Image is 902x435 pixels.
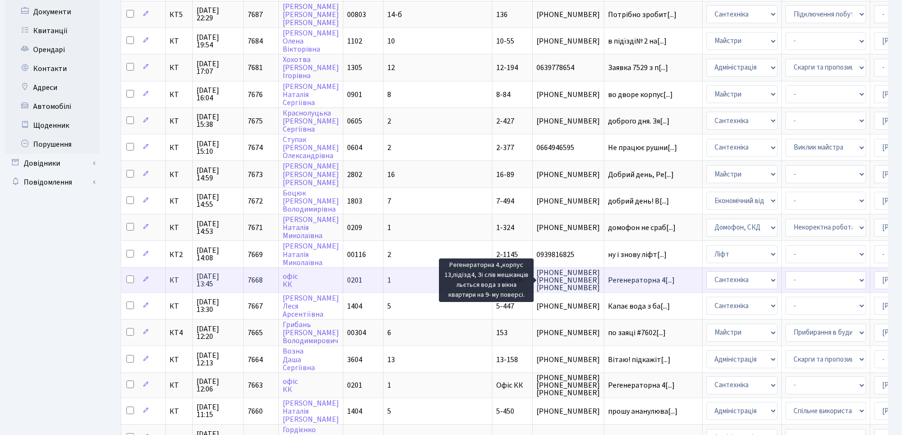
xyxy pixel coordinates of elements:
[347,142,362,153] span: 0604
[283,81,339,108] a: [PERSON_NAME]НаталіяСергіївна
[248,142,263,153] span: 7674
[608,406,678,417] span: прошу ананулюва[...]
[496,169,514,180] span: 16-89
[608,222,676,233] span: домофон не сраб[...]
[347,196,362,206] span: 1803
[196,7,240,22] span: [DATE] 22:29
[387,116,391,126] span: 2
[536,329,600,337] span: [PHONE_NUMBER]
[248,275,263,285] span: 7668
[387,355,395,365] span: 13
[387,406,391,417] span: 5
[5,2,99,21] a: Документи
[536,224,600,231] span: [PHONE_NUMBER]
[283,346,315,373] a: ВознаДашаСергіївна
[283,54,339,81] a: Хохотва[PERSON_NAME]Ігорівна
[170,408,188,415] span: КТ
[536,356,600,364] span: [PHONE_NUMBER]
[387,249,391,260] span: 2
[608,116,670,126] span: доброго дня. Зя[...]
[170,251,188,258] span: КТ2
[496,406,514,417] span: 5-450
[536,197,600,205] span: [PHONE_NUMBER]
[196,273,240,288] span: [DATE] 13:45
[387,89,391,100] span: 8
[496,89,510,100] span: 8-84
[196,87,240,102] span: [DATE] 16:04
[283,320,339,346] a: Грибань[PERSON_NAME]Володимирович
[536,269,600,292] span: [PHONE_NUMBER] [PHONE_NUMBER] [PHONE_NUMBER]
[347,380,362,391] span: 0201
[608,196,669,206] span: добрий день! В[...]
[170,197,188,205] span: КТ
[283,188,339,214] a: Боцюк[PERSON_NAME]Володимирівна
[196,325,240,340] span: [DATE] 12:20
[5,154,99,173] a: Довідники
[170,91,188,98] span: КТ
[5,59,99,78] a: Контакти
[608,142,677,153] span: Не працює рушни[...]
[170,302,188,310] span: КТ
[387,62,395,73] span: 12
[496,301,514,311] span: 5-447
[248,36,263,46] span: 7684
[196,193,240,208] span: [DATE] 14:55
[248,222,263,233] span: 7671
[347,222,362,233] span: 0209
[608,275,675,285] span: Регенераторна 4[...]
[170,144,188,151] span: КТ
[347,9,366,20] span: 00803
[536,374,600,397] span: [PHONE_NUMBER] [PHONE_NUMBER] [PHONE_NUMBER]
[248,89,263,100] span: 7676
[608,249,667,260] span: ну і знову ліфт[...]
[170,382,188,389] span: КТ
[248,355,263,365] span: 7664
[608,355,670,365] span: Вітаю! підкажіт[...]
[283,293,339,320] a: [PERSON_NAME]ЛесяАрсентіївна
[347,406,362,417] span: 1404
[496,249,518,260] span: 2-1145
[347,275,362,285] span: 0201
[496,9,508,20] span: 136
[170,224,188,231] span: КТ
[5,135,99,154] a: Порушення
[387,169,395,180] span: 16
[536,64,600,71] span: 0639778654
[387,9,402,20] span: 14-б
[283,398,339,425] a: [PERSON_NAME]Наталія[PERSON_NAME]
[170,356,188,364] span: КТ
[536,408,600,415] span: [PHONE_NUMBER]
[170,64,188,71] span: КТ
[248,301,263,311] span: 7667
[347,89,362,100] span: 0901
[387,222,391,233] span: 1
[283,376,298,395] a: офісКК
[496,196,514,206] span: 7-494
[248,380,263,391] span: 7663
[536,11,600,18] span: [PHONE_NUMBER]
[536,251,600,258] span: 0939816825
[196,220,240,235] span: [DATE] 14:53
[283,161,339,188] a: [PERSON_NAME][PERSON_NAME][PERSON_NAME]
[496,116,514,126] span: 2-427
[608,89,673,100] span: во дворе корпус[...]
[536,302,600,310] span: [PHONE_NUMBER]
[170,276,188,284] span: КТ
[248,196,263,206] span: 7672
[608,301,670,311] span: Капає вода з ба[...]
[248,9,263,20] span: 7687
[347,328,366,338] span: 00304
[496,380,523,391] span: Офіс КК
[347,301,362,311] span: 1404
[196,167,240,182] span: [DATE] 14:59
[439,258,534,302] div: Регенераторна 4.,корпус 13,підїзд4, Зі слів мешканців льється вода з вікна квартири на 9- му пове...
[283,1,339,28] a: [PERSON_NAME][PERSON_NAME][PERSON_NAME]
[196,60,240,75] span: [DATE] 17:07
[196,403,240,418] span: [DATE] 11:15
[347,355,362,365] span: 3604
[496,36,514,46] span: 10-55
[248,406,263,417] span: 7660
[283,28,339,54] a: [PERSON_NAME]ОленаВікторівна
[248,62,263,73] span: 7681
[196,34,240,49] span: [DATE] 19:54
